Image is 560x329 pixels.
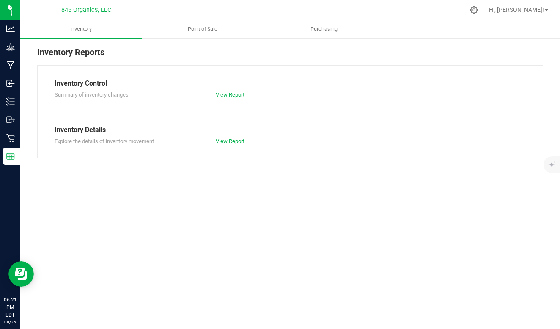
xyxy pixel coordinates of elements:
[55,138,154,144] span: Explore the details of inventory movement
[6,152,15,160] inline-svg: Reports
[6,25,15,33] inline-svg: Analytics
[55,91,129,98] span: Summary of inventory changes
[299,25,349,33] span: Purchasing
[6,97,15,106] inline-svg: Inventory
[263,20,384,38] a: Purchasing
[142,20,263,38] a: Point of Sale
[4,319,16,325] p: 08/26
[37,46,543,65] div: Inventory Reports
[59,25,103,33] span: Inventory
[6,134,15,142] inline-svg: Retail
[489,6,544,13] span: Hi, [PERSON_NAME]!
[8,261,34,287] iframe: Resource center
[216,138,244,144] a: View Report
[6,116,15,124] inline-svg: Outbound
[61,6,111,14] span: 845 Organics, LLC
[6,43,15,51] inline-svg: Grow
[6,79,15,88] inline-svg: Inbound
[20,20,142,38] a: Inventory
[216,91,244,98] a: View Report
[55,78,526,88] div: Inventory Control
[176,25,229,33] span: Point of Sale
[4,296,16,319] p: 06:21 PM EDT
[6,61,15,69] inline-svg: Manufacturing
[469,6,479,14] div: Manage settings
[55,125,526,135] div: Inventory Details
